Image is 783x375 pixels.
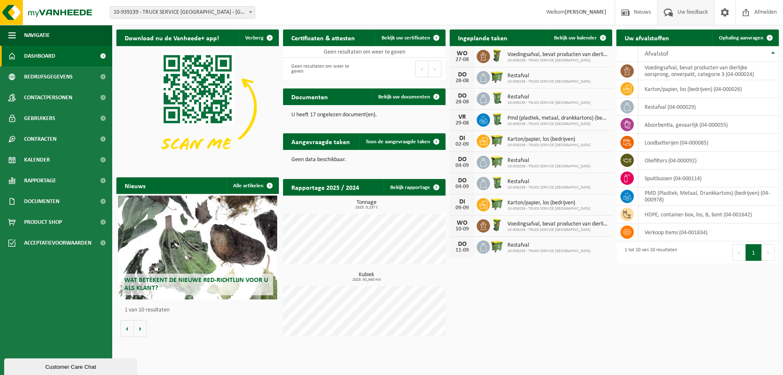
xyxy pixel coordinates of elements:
[110,7,255,18] span: 10-939239 - TRUCK SERVICE LONDERZEEL - LONDERZEEL
[359,133,445,150] a: Toon de aangevraagde taken
[454,50,470,57] div: WO
[454,226,470,232] div: 10-09
[287,200,446,210] h3: Tonnage
[507,179,591,185] span: Restafval
[24,191,59,212] span: Documenten
[490,239,504,253] img: WB-1100-HPE-GN-50
[283,29,363,46] h2: Certificaten & attesten
[638,152,779,169] td: oliefilters (04-000092)
[450,29,516,46] h2: Ingeplande taken
[378,94,430,100] span: Bekijk uw documenten
[125,307,275,313] p: 1 van 10 resultaten
[507,58,608,63] span: 10-939239 - TRUCK SERVICE [GEOGRAPHIC_DATA]
[454,199,470,205] div: DI
[507,73,591,79] span: Restafval
[638,223,779,241] td: verkoop items (04-001834)
[507,79,591,84] span: 10-939239 - TRUCK SERVICE [GEOGRAPHIC_DATA]
[287,60,360,78] div: Geen resultaten om weer te geven
[507,249,591,254] span: 10-939239 - TRUCK SERVICE [GEOGRAPHIC_DATA]
[507,185,591,190] span: 10-939239 - TRUCK SERVICE [GEOGRAPHIC_DATA]
[454,93,470,99] div: DO
[638,116,779,134] td: absorbentia, gevaarlijk (04-000055)
[384,179,445,196] a: Bekijk rapportage
[454,71,470,78] div: DO
[507,200,591,206] span: Karton/papier, los (bedrijven)
[283,46,446,58] td: Geen resultaten om weer te geven
[638,80,779,98] td: karton/papier, los (bedrijven) (04-000026)
[291,112,437,118] p: U heeft 17 ongelezen document(en).
[507,94,591,100] span: Restafval
[638,134,779,152] td: loodbatterijen (04-000085)
[454,184,470,190] div: 04-09
[507,100,591,105] span: 10-939239 - TRUCK SERVICE [GEOGRAPHIC_DATA]
[124,277,268,292] span: Wat betekent de nieuwe RED-richtlijn voor u als klant?
[24,46,55,66] span: Dashboard
[712,29,778,46] a: Ophaling aanvragen
[382,35,430,41] span: Bekijk uw certificaten
[490,197,504,211] img: WB-1100-HPE-GN-50
[490,218,504,232] img: WB-0060-HPE-GN-50
[415,61,428,77] button: Previous
[110,6,255,19] span: 10-939239 - TRUCK SERVICE LONDERZEEL - LONDERZEEL
[507,228,608,233] span: 10-939239 - TRUCK SERVICE [GEOGRAPHIC_DATA]
[490,70,504,84] img: WB-1100-HPE-GN-50
[375,29,445,46] a: Bekijk uw certificaten
[490,154,504,169] img: WB-1100-HPE-GN-50
[24,212,62,233] span: Product Shop
[116,177,154,194] h2: Nieuws
[719,35,763,41] span: Ophaling aanvragen
[24,170,56,191] span: Rapportage
[454,99,470,105] div: 28-08
[490,176,504,190] img: WB-0240-HPE-GN-50
[134,320,147,337] button: Volgende
[490,91,504,105] img: WB-0240-HPE-GN-50
[24,233,91,253] span: Acceptatievoorwaarden
[454,135,470,142] div: DI
[366,139,430,145] span: Toon de aangevraagde taken
[507,242,591,249] span: Restafval
[283,88,336,105] h2: Documenten
[24,108,55,129] span: Gebruikers
[454,163,470,169] div: 04-09
[116,46,279,168] img: Download de VHEPlus App
[227,177,278,194] a: Alle artikelen
[507,122,608,127] span: 10-939239 - TRUCK SERVICE [GEOGRAPHIC_DATA]
[638,169,779,187] td: spuitbussen (04-000114)
[638,187,779,206] td: PMD (Plastiek, Metaal, Drankkartons) (bedrijven) (04-000978)
[24,25,50,46] span: Navigatie
[645,51,668,57] span: Afvalstof
[239,29,278,46] button: Verberg
[638,98,779,116] td: restafval (04-000029)
[565,9,606,15] strong: [PERSON_NAME]
[454,142,470,147] div: 02-09
[454,177,470,184] div: DO
[454,205,470,211] div: 09-09
[454,241,470,248] div: DO
[554,35,597,41] span: Bekijk uw kalender
[507,206,591,211] span: 10-939239 - TRUCK SERVICE [GEOGRAPHIC_DATA]
[616,29,677,46] h2: Uw afvalstoffen
[24,129,57,150] span: Contracten
[245,35,263,41] span: Verberg
[620,243,677,262] div: 1 tot 10 van 10 resultaten
[732,244,746,261] button: Previous
[454,78,470,84] div: 28-08
[746,244,762,261] button: 1
[24,66,73,87] span: Bedrijfsgegevens
[454,156,470,163] div: DO
[428,61,441,77] button: Next
[116,29,227,46] h2: Download nu de Vanheede+ app!
[118,196,277,299] a: Wat betekent de nieuwe RED-richtlijn voor u als klant?
[454,114,470,120] div: VR
[287,272,446,282] h3: Kubiek
[372,88,445,105] a: Bekijk uw documenten
[507,51,608,58] span: Voedingsafval, bevat producten van dierlijke oorsprong, onverpakt, categorie 3
[507,136,591,143] span: Karton/papier, los (bedrijven)
[454,248,470,253] div: 11-09
[638,62,779,80] td: voedingsafval, bevat producten van dierlijke oorsprong, onverpakt, categorie 3 (04-000024)
[454,57,470,63] div: 27-08
[283,133,358,150] h2: Aangevraagde taken
[490,49,504,63] img: WB-0060-HPE-GN-50
[4,357,139,375] iframe: chat widget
